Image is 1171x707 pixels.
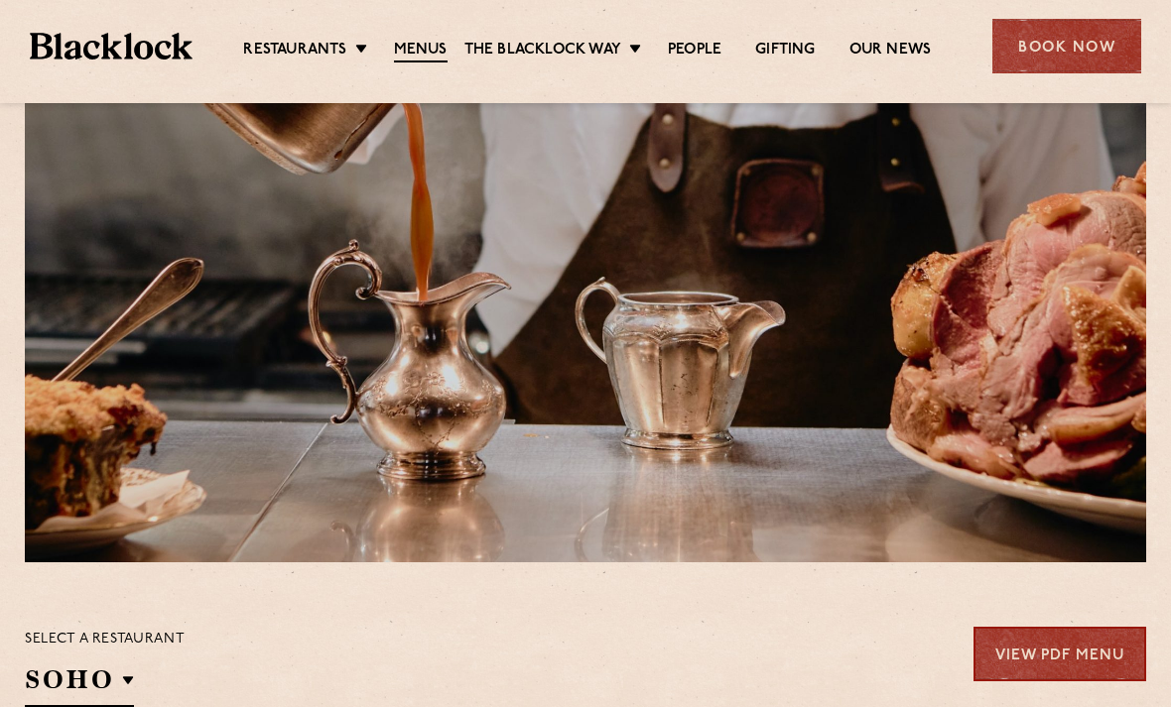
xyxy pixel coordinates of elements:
img: BL_Textured_Logo-footer-cropped.svg [30,33,193,60]
p: Select a restaurant [25,627,185,652]
a: Restaurants [243,41,346,60]
a: View PDF Menu [974,627,1146,681]
div: Book Now [992,19,1141,73]
a: Gifting [755,41,815,60]
a: The Blacklock Way [464,41,621,60]
a: Menus [394,41,448,62]
a: People [668,41,721,60]
a: Our News [849,41,932,60]
h2: SOHO [25,662,134,707]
